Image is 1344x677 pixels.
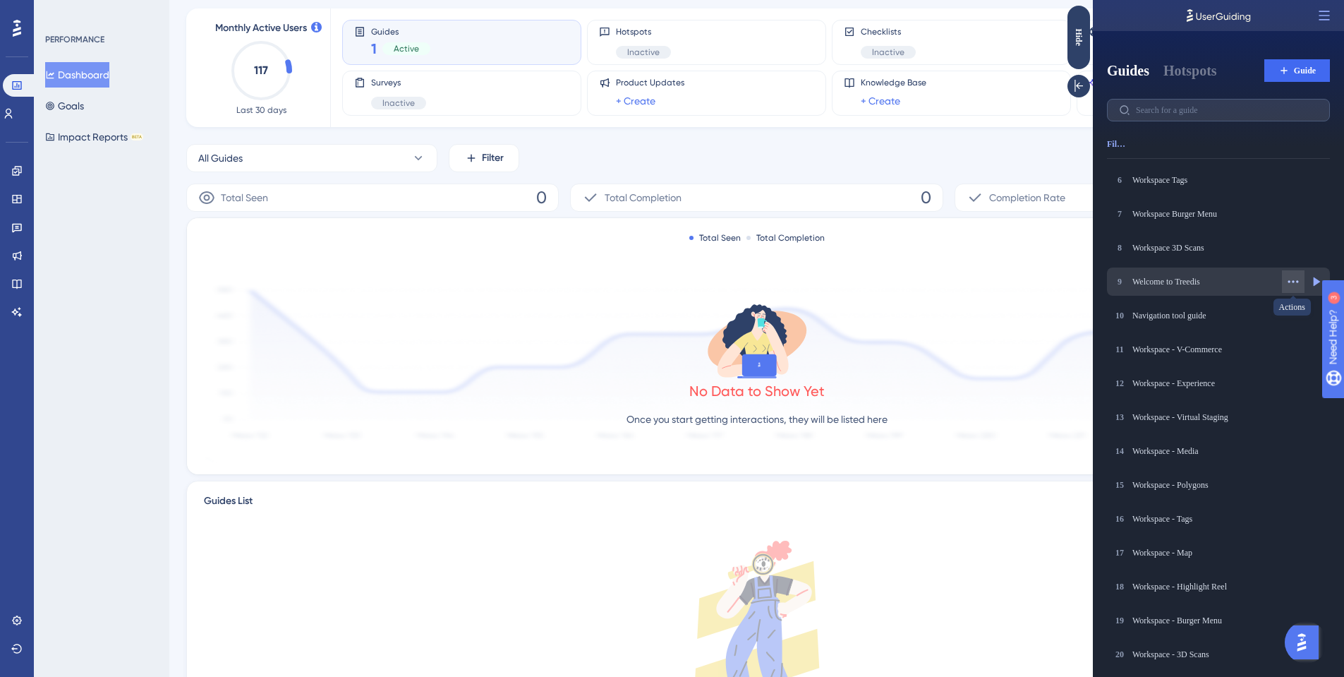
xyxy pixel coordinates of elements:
div: 18 [20,580,34,594]
span: Filter [482,150,504,167]
span: Total Seen [221,189,268,206]
span: Hotspots [616,26,671,37]
span: Guides [371,26,430,36]
div: 9 [20,275,34,289]
span: Completion Rate [989,189,1065,206]
div: 12 [20,376,34,390]
a: + Create [616,92,655,109]
div: Workspace - V-Commerce [40,344,234,355]
div: 6 [20,173,34,187]
div: Workspace - Map [40,547,234,558]
div: Workspace - 3D Scans [40,649,234,660]
div: Workspace - Experience [40,378,234,389]
div: Navigation tool guide [40,310,234,321]
div: 11 [20,342,34,357]
div: 10 [20,308,34,323]
div: BETA [131,133,143,140]
input: Search for a guide [43,105,225,115]
button: Filter [449,144,519,172]
div: Total Seen [689,232,741,244]
button: Goals [45,93,84,119]
span: Total Completion [605,189,682,206]
span: Inactive [872,47,904,58]
div: No Data to Show Yet [689,381,825,401]
span: 0 [921,186,931,209]
div: Workspace - Media [40,445,234,457]
div: 15 [20,478,34,492]
div: Workspace - Virtual Staging [40,412,234,423]
span: Guides List [204,493,253,518]
span: Inactive [627,47,660,58]
span: Active [394,43,419,54]
span: Need Help? [33,4,88,20]
button: Dashboard [45,62,109,88]
span: Knowledge Base [861,77,926,88]
div: Workspace Tags [40,174,234,186]
div: Workspace Burger Menu [40,208,234,220]
div: 17 [20,546,34,560]
div: 3 [98,7,102,18]
div: 7 [20,207,34,221]
text: 117 [254,64,268,77]
div: Workspace - Burger Menu [40,615,234,626]
div: Workspace - Tags [40,513,234,525]
button: Hotspots [71,61,124,80]
button: Guides [14,61,56,80]
span: Filter [14,138,34,150]
span: Checklists [861,26,916,37]
div: 19 [20,613,34,628]
span: 1 [371,39,377,59]
div: Total Completion [746,232,825,244]
div: 20 [20,647,34,661]
div: Welcome to Treedis [40,276,183,287]
span: Guide [201,65,223,76]
button: Impact ReportsBETA [45,124,143,150]
iframe: UserGuiding AI Assistant Launcher [1285,621,1327,664]
div: PERFORMANCE [45,34,104,45]
div: 16 [20,512,34,526]
span: Monthly Active Users [215,20,307,37]
span: Product Updates [616,77,684,88]
div: 14 [20,444,34,458]
button: All Guides [186,144,437,172]
div: 8 [20,241,34,255]
div: Workspace 3D Scans [40,242,234,253]
a: + Create [861,92,900,109]
div: Workspace - Highlight Reel [40,581,234,592]
button: Filter [14,133,34,155]
span: Inactive [382,97,415,109]
div: Workspace - Polygons [40,479,234,491]
div: 13 [20,410,34,424]
p: Once you start getting interactions, they will be listed here [626,411,888,428]
span: 0 [536,186,547,209]
button: Guide [171,59,237,82]
span: All Guides [198,150,243,167]
span: Last 30 days [236,104,286,116]
span: Surveys [371,77,426,88]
